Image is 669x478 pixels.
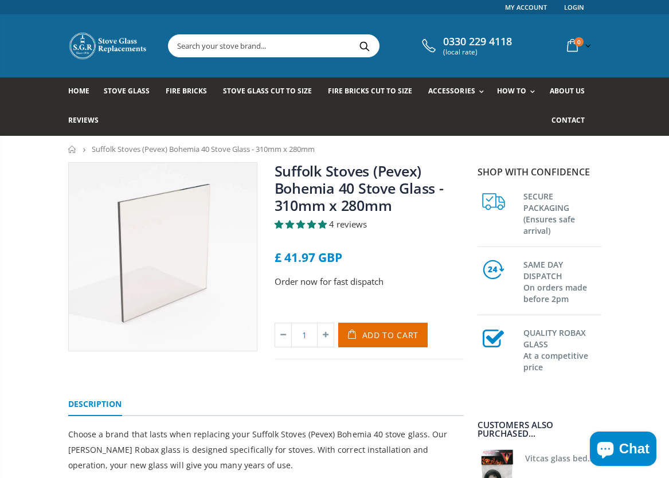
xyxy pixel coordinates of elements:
span: Suffolk Stoves (Pevex) Bohemia 40 Stove Glass - 310mm x 280mm [92,144,315,154]
span: About us [550,86,585,96]
p: Order now for fast dispatch [275,275,464,288]
span: Reviews [68,115,99,125]
img: squarestoveglass_fb9b0ef8-814e-4f9b-9aea-8a526b4c96e2_800x_crop_center.webp [69,163,257,351]
a: 0 [562,34,593,57]
a: Description [68,393,122,416]
span: Choose a brand that lasts when replacing your Suffolk Stoves (Pevex) Bohemia 40 stove glass. Our ... [68,429,448,471]
div: Customers also purchased... [478,421,601,438]
span: Stove Glass Cut To Size [223,86,312,96]
span: 4.75 stars [275,218,329,230]
button: Add to Cart [338,323,428,347]
button: Search [352,35,378,57]
span: 4 reviews [329,218,367,230]
h3: QUALITY ROBAX GLASS At a competitive price [523,325,601,373]
inbox-online-store-chat: Shopify online store chat [586,432,660,469]
span: Fire Bricks Cut To Size [328,86,412,96]
span: Accessories [428,86,475,96]
a: Contact [551,107,593,136]
span: Add to Cart [362,330,419,340]
p: Shop with confidence [478,165,601,179]
input: Search your stove brand... [169,35,484,57]
h3: SECURE PACKAGING (Ensures safe arrival) [523,189,601,237]
a: Fire Bricks Cut To Size [328,77,421,107]
a: Accessories [428,77,489,107]
img: Stove Glass Replacement [68,32,148,60]
span: Home [68,86,89,96]
a: Home [68,146,77,153]
a: Home [68,77,98,107]
a: Suffolk Stoves (Pevex) Bohemia 40 Stove Glass - 310mm x 280mm [275,161,444,215]
a: Fire Bricks [166,77,216,107]
a: Stove Glass [104,77,158,107]
span: £ 41.97 GBP [275,249,342,265]
a: About us [550,77,593,107]
a: Stove Glass Cut To Size [223,77,320,107]
span: Fire Bricks [166,86,207,96]
a: How To [497,77,541,107]
span: How To [497,86,526,96]
h3: SAME DAY DISPATCH On orders made before 2pm [523,257,601,305]
span: 0 [574,37,584,46]
span: Contact [551,115,585,125]
span: Stove Glass [104,86,150,96]
a: Reviews [68,107,107,136]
